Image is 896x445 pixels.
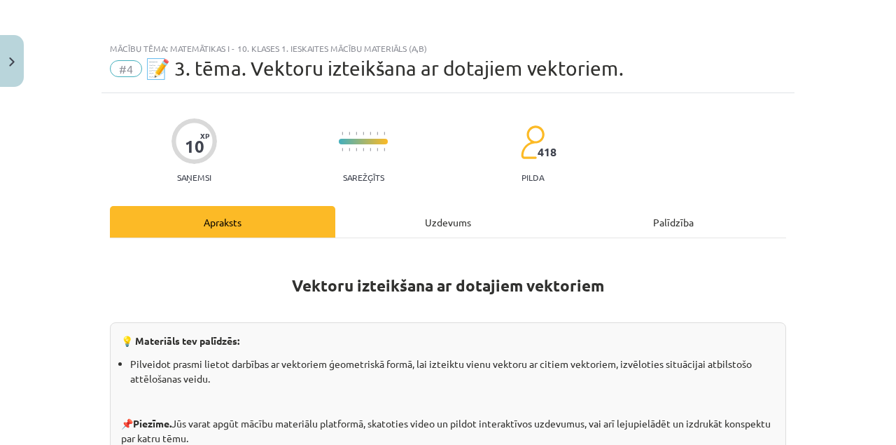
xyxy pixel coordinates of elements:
[349,132,350,135] img: icon-short-line-57e1e144782c952c97e751825c79c345078a6d821885a25fce030b3d8c18986b.svg
[342,132,343,135] img: icon-short-line-57e1e144782c952c97e751825c79c345078a6d821885a25fce030b3d8c18986b.svg
[130,357,775,386] li: Pilveidot prasmi lietot darbības ar vektoriem ģeometriskā formā, lai izteiktu vienu vektoru ar ci...
[356,148,357,151] img: icon-short-line-57e1e144782c952c97e751825c79c345078a6d821885a25fce030b3d8c18986b.svg
[9,57,15,67] img: icon-close-lesson-0947bae3869378f0d4975bcd49f059093ad1ed9edebbc8119c70593378902aed.svg
[561,206,786,238] div: Palīdzība
[121,334,239,347] strong: 💡 Materiāls tev palīdzēs:
[171,172,217,182] p: Saņemsi
[384,132,385,135] img: icon-short-line-57e1e144782c952c97e751825c79c345078a6d821885a25fce030b3d8c18986b.svg
[363,148,364,151] img: icon-short-line-57e1e144782c952c97e751825c79c345078a6d821885a25fce030b3d8c18986b.svg
[200,132,209,139] span: XP
[110,43,786,53] div: Mācību tēma: Matemātikas i - 10. klases 1. ieskaites mācību materiāls (a,b)
[335,206,561,238] div: Uzdevums
[133,417,171,430] strong: Piezīme.
[146,57,624,80] span: 📝 3. tēma. Vektoru izteikšana ar dotajiem vektoriem.
[363,132,364,135] img: icon-short-line-57e1e144782c952c97e751825c79c345078a6d821885a25fce030b3d8c18986b.svg
[520,125,545,160] img: students-c634bb4e5e11cddfef0936a35e636f08e4e9abd3cc4e673bd6f9a4125e45ecb1.svg
[377,148,378,151] img: icon-short-line-57e1e144782c952c97e751825c79c345078a6d821885a25fce030b3d8c18986b.svg
[377,132,378,135] img: icon-short-line-57e1e144782c952c97e751825c79c345078a6d821885a25fce030b3d8c18986b.svg
[110,60,142,77] span: #4
[185,137,204,156] div: 10
[370,132,371,135] img: icon-short-line-57e1e144782c952c97e751825c79c345078a6d821885a25fce030b3d8c18986b.svg
[342,148,343,151] img: icon-short-line-57e1e144782c952c97e751825c79c345078a6d821885a25fce030b3d8c18986b.svg
[538,146,556,158] span: 418
[370,148,371,151] img: icon-short-line-57e1e144782c952c97e751825c79c345078a6d821885a25fce030b3d8c18986b.svg
[343,172,384,182] p: Sarežģīts
[349,148,350,151] img: icon-short-line-57e1e144782c952c97e751825c79c345078a6d821885a25fce030b3d8c18986b.svg
[384,148,385,151] img: icon-short-line-57e1e144782c952c97e751825c79c345078a6d821885a25fce030b3d8c18986b.svg
[292,275,604,296] strong: Vektoru izteikšana ar dotajiem vektoriem
[521,172,544,182] p: pilda
[356,132,357,135] img: icon-short-line-57e1e144782c952c97e751825c79c345078a6d821885a25fce030b3d8c18986b.svg
[110,206,335,238] div: Apraksts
